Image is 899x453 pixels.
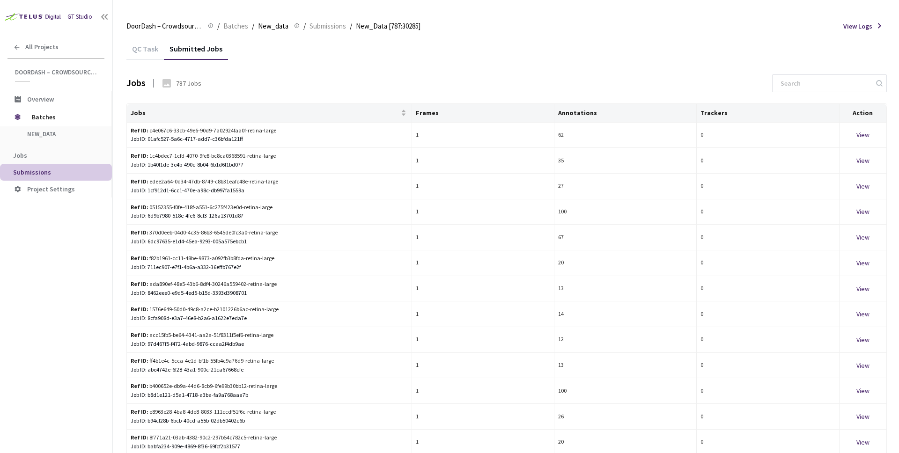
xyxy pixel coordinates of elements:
td: 14 [554,301,697,327]
td: 100 [554,199,697,225]
div: GT Studio [67,13,92,22]
b: Ref ID: [131,331,148,338]
div: Jobs [126,76,146,90]
b: Ref ID: [131,434,148,441]
div: 05152355-f0fe-418f-a551-6c275f423e0d-retina-large [131,203,293,212]
td: 0 [697,123,839,148]
th: Annotations [554,104,697,123]
b: Ref ID: [131,178,148,185]
th: Frames [412,104,554,123]
td: 12 [554,327,697,353]
div: View [843,258,883,268]
div: b400652e-db9a-44d6-8cb9-6fe99b30bb12-retina-large [131,382,293,391]
span: New_Data [787:30285] [356,21,420,32]
td: 0 [697,250,839,276]
b: Ref ID: [131,280,148,287]
td: 0 [697,174,839,199]
div: View [843,155,883,166]
div: View [843,437,883,447]
b: Ref ID: [131,204,148,211]
span: New_data [27,130,96,138]
td: 1 [412,353,554,379]
span: Batches [32,108,96,126]
span: All Projects [25,43,59,51]
th: Jobs [127,104,412,123]
td: 100 [554,378,697,404]
b: Ref ID: [131,357,148,364]
div: Submitted Jobs [164,44,228,60]
div: Job ID: 711ec907-e7f1-4b6a-a332-36effb767e2f [131,263,408,272]
td: 0 [697,276,839,302]
span: DoorDash – Crowdsource Catalog Annotation [15,68,99,76]
td: 0 [697,378,839,404]
span: Jobs [131,109,399,117]
div: Job ID: babfa234-909e-4869-8f36-69fcf2b31577 [131,442,408,451]
div: View [843,232,883,242]
td: 26 [554,404,697,430]
div: View [843,386,883,396]
div: acc15fb5-be64-4341-aa2a-51f8311f5ef6-retina-large [131,331,293,340]
li: / [303,21,306,32]
div: Job ID: 6dc97635-e1d4-45ea-9293-005a575ebcb1 [131,237,408,246]
span: Submissions [309,21,346,32]
td: 0 [697,148,839,174]
b: Ref ID: [131,229,148,236]
td: 1 [412,276,554,302]
b: Ref ID: [131,255,148,262]
li: / [252,21,254,32]
td: 13 [554,276,697,302]
td: 1 [412,225,554,250]
div: Job ID: abe4742e-6f28-43a1-900c-21ca67668cfe [131,365,408,374]
div: View [843,309,883,319]
div: ada890ef-48e5-43b6-8df4-30246a559402-retina-large [131,280,293,289]
div: View [843,284,883,294]
li: / [350,21,352,32]
div: c4e067c6-33cb-49e6-90d9-7a02924faa0f-retina-large [131,126,293,135]
td: 1 [412,199,554,225]
div: 787 Jobs [176,79,201,88]
b: Ref ID: [131,408,148,415]
div: Job ID: b8d1e121-d5a1-4718-a3ba-fa9a768aaa7b [131,391,408,400]
div: f82b1961-cc11-48be-9873-a092fb3b8fda-retina-large [131,254,293,263]
td: 1 [412,250,554,276]
input: Search [775,75,875,92]
td: 0 [697,353,839,379]
td: 1 [412,301,554,327]
span: View Logs [843,22,872,31]
th: Trackers [697,104,839,123]
div: Job ID: 1cf912d1-6cc1-470e-a98c-db997fa1559a [131,186,408,195]
span: Overview [27,95,54,103]
div: View [843,130,883,140]
td: 1 [412,327,554,353]
div: e8963e28-4ba8-4de8-8033-111ccdf51f6c-retina-large [131,408,293,416]
div: edee2a64-0d34-47db-8749-c8b31eafc48e-retina-large [131,177,293,186]
div: 370d0eeb-04d0-4c35-86b3-6545de0fc3a0-retina-large [131,228,293,237]
div: View [843,206,883,217]
td: 0 [697,199,839,225]
span: Jobs [13,151,27,160]
td: 62 [554,123,697,148]
td: 1 [412,148,554,174]
li: / [217,21,220,32]
b: Ref ID: [131,306,148,313]
td: 0 [697,327,839,353]
b: Ref ID: [131,152,148,159]
div: View [843,181,883,191]
td: 0 [697,225,839,250]
td: 0 [697,404,839,430]
span: New_data [258,21,288,32]
div: Job ID: 1b40f1de-3e4b-490c-8b04-6b1d6f1bd077 [131,161,408,169]
th: Action [840,104,887,123]
span: Submissions [13,168,51,176]
div: ff4b1e4c-5cca-4e1d-bf1b-55fb4c9a76d9-retina-large [131,357,293,365]
td: 20 [554,250,697,276]
td: 13 [554,353,697,379]
td: 1 [412,378,554,404]
div: QC Task [126,44,164,60]
td: 1 [412,404,554,430]
div: Job ID: 8462eee0-e9d5-4ed5-b15d-3393d3908701 [131,289,408,298]
div: View [843,335,883,345]
td: 1 [412,174,554,199]
span: DoorDash – Crowdsource Catalog Annotation [126,21,202,32]
td: 67 [554,225,697,250]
